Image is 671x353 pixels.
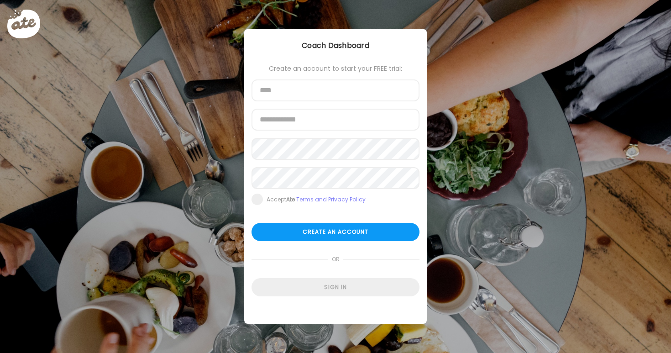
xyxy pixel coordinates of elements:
div: Sign in [252,278,419,296]
b: Ate [286,195,295,203]
span: or [328,250,343,269]
div: Create an account [252,223,419,241]
div: Coach Dashboard [244,40,427,51]
div: Create an account to start your FREE trial: [252,65,419,72]
a: Terms and Privacy Policy [296,195,366,203]
div: Accept [267,196,366,203]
